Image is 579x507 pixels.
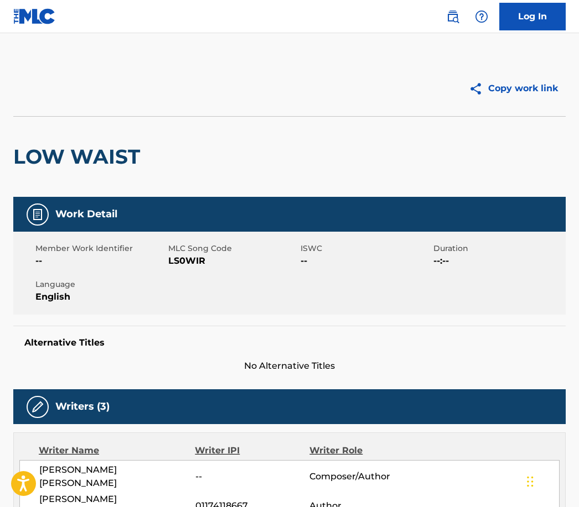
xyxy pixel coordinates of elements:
[168,243,298,254] span: MLC Song Code
[309,470,413,483] span: Composer/Author
[433,243,564,254] span: Duration
[195,470,310,483] span: --
[35,290,166,304] span: English
[31,208,44,221] img: Work Detail
[168,254,298,268] span: LS0WIR
[13,8,56,24] img: MLC Logo
[471,6,493,28] div: Help
[195,444,309,457] div: Writer IPI
[475,10,488,23] img: help
[39,444,195,457] div: Writer Name
[55,208,117,221] h5: Work Detail
[446,10,459,23] img: search
[31,400,44,414] img: Writers
[24,337,555,348] h5: Alternative Titles
[499,3,566,30] a: Log In
[55,400,110,413] h5: Writers (3)
[35,279,166,290] span: Language
[13,359,566,373] span: No Alternative Titles
[39,463,195,490] span: [PERSON_NAME] [PERSON_NAME]
[13,144,146,169] h2: LOW WAIST
[35,243,166,254] span: Member Work Identifier
[301,254,431,268] span: --
[35,254,166,268] span: --
[309,444,413,457] div: Writer Role
[527,465,534,498] div: Drag
[524,454,579,507] iframe: Chat Widget
[469,82,488,96] img: Copy work link
[433,254,564,268] span: --:--
[442,6,464,28] a: Public Search
[301,243,431,254] span: ISWC
[461,75,566,102] button: Copy work link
